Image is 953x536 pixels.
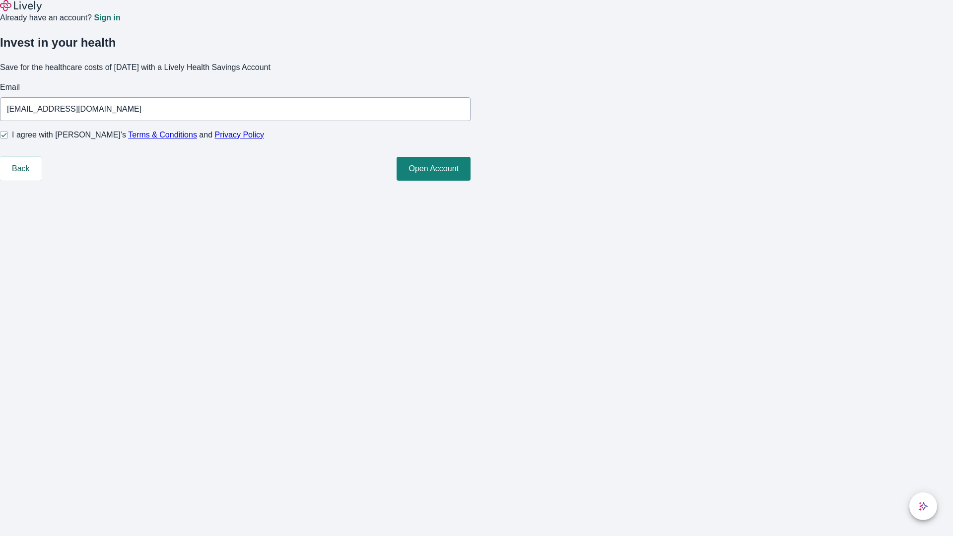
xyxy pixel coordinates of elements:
button: Open Account [397,157,471,181]
span: I agree with [PERSON_NAME]’s and [12,129,264,141]
svg: Lively AI Assistant [918,501,928,511]
a: Privacy Policy [215,131,265,139]
button: chat [909,492,937,520]
a: Terms & Conditions [128,131,197,139]
a: Sign in [94,14,120,22]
